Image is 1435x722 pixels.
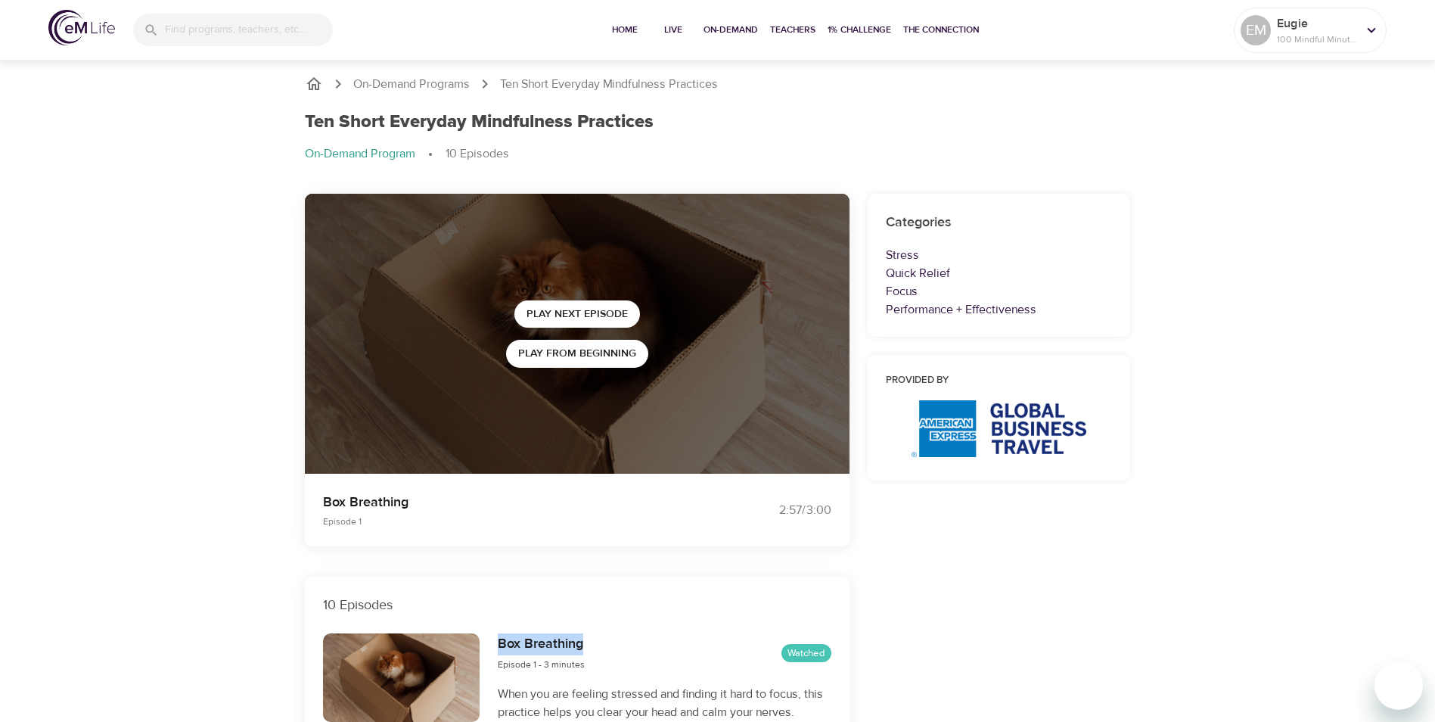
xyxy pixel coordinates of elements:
p: Performance + Effectiveness [886,300,1113,319]
span: Home [607,22,643,38]
p: On-Demand Program [305,145,415,163]
h6: Provided by [886,373,1113,389]
p: Eugie [1277,14,1357,33]
input: Find programs, teachers, etc... [165,14,333,46]
nav: breadcrumb [305,75,1131,93]
p: Box Breathing [323,492,700,512]
h6: Categories [886,212,1113,234]
span: 1% Challenge [828,22,891,38]
div: EM [1241,15,1271,45]
p: 100 Mindful Minutes [1277,33,1357,46]
p: Focus [886,282,1113,300]
p: Quick Relief [886,264,1113,282]
span: Watched [781,646,831,661]
p: Stress [886,246,1113,264]
button: Play Next Episode [514,300,640,328]
span: On-Demand [704,22,758,38]
img: AmEx%20GBT%20logo.png [912,400,1086,457]
nav: breadcrumb [305,145,1131,163]
span: Teachers [770,22,815,38]
span: Live [655,22,691,38]
p: Ten Short Everyday Mindfulness Practices [500,76,718,93]
p: 10 Episodes [323,595,831,615]
p: 10 Episodes [446,145,509,163]
button: Play from beginning [506,340,648,368]
div: 2:57 / 3:00 [718,502,831,519]
span: Play from beginning [518,344,636,363]
h1: Ten Short Everyday Mindfulness Practices [305,111,654,133]
a: On-Demand Programs [353,76,470,93]
iframe: Button to launch messaging window [1374,661,1423,710]
img: logo [48,10,115,45]
span: Play Next Episode [526,305,628,324]
span: Episode 1 - 3 minutes [498,658,585,671]
p: Episode 1 [323,515,700,528]
p: When you are feeling stressed and finding it hard to focus, this practice helps you clear your he... [498,685,831,721]
h6: Box Breathing [498,633,585,655]
span: The Connection [903,22,979,38]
